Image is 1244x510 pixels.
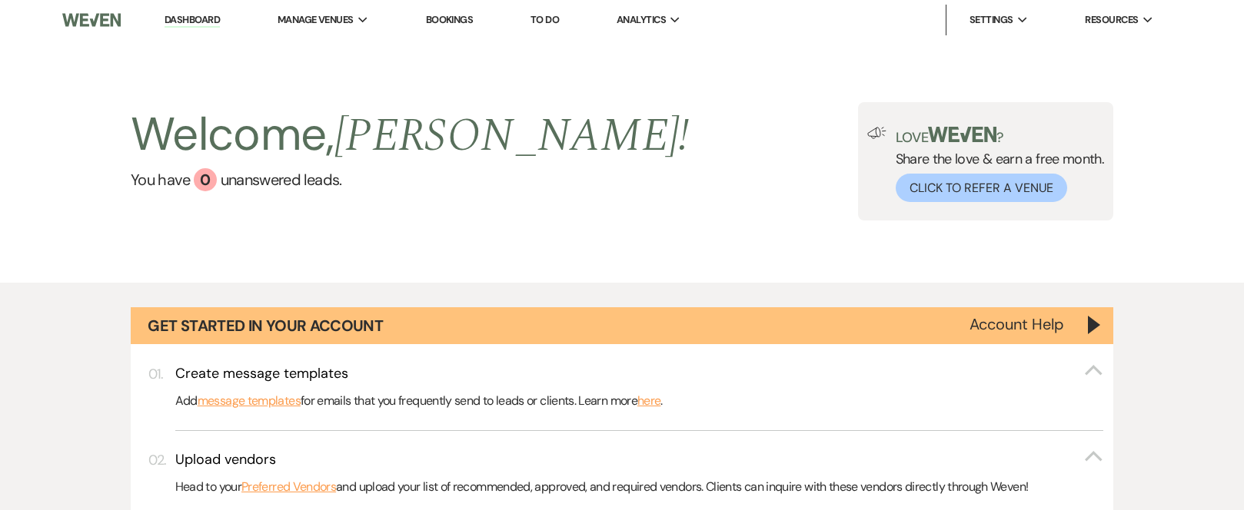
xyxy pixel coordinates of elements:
[886,127,1105,202] div: Share the love & earn a free month.
[175,364,1104,383] button: Create message templates
[278,12,354,28] span: Manage Venues
[148,315,383,336] h1: Get Started in Your Account
[617,12,666,28] span: Analytics
[194,168,217,191] div: 0
[867,127,886,139] img: loud-speaker-illustration.svg
[175,391,1104,411] p: Add for emails that you frequently send to leads or clients. Learn more .
[928,127,996,142] img: weven-logo-green.svg
[970,316,1064,332] button: Account Help
[896,127,1105,144] p: Love ?
[426,13,474,26] a: Bookings
[637,391,660,411] a: here
[241,477,336,497] a: Preferred Vendors
[1085,12,1138,28] span: Resources
[175,364,348,383] h3: Create message templates
[531,13,559,26] a: To Do
[334,101,690,171] span: [PERSON_NAME] !
[175,450,1104,469] button: Upload vendors
[175,477,1104,497] p: Head to your and upload your list of recommended, approved, and required vendors. Clients can inq...
[175,450,276,469] h3: Upload vendors
[970,12,1013,28] span: Settings
[131,168,690,191] a: You have 0 unanswered leads.
[62,4,121,36] img: Weven Logo
[131,102,690,168] h2: Welcome,
[198,391,301,411] a: message templates
[896,174,1067,202] button: Click to Refer a Venue
[165,13,220,28] a: Dashboard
